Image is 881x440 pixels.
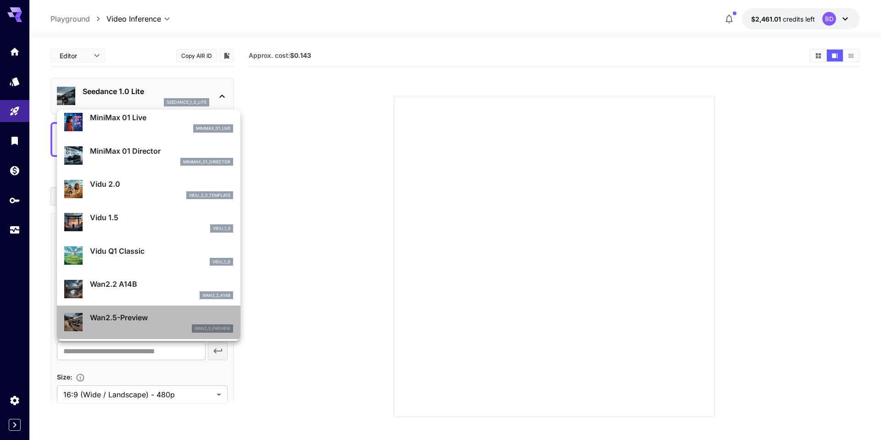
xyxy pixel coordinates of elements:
div: Wan2.2 A14Bwan2_2_a14b [64,275,233,303]
p: Vidu 1.5 [90,212,233,223]
div: MiniMax 01 Liveminimax_01_live [64,108,233,136]
p: MiniMax 01 Director [90,145,233,156]
p: Wan2.2 A14B [90,278,233,290]
p: minimax_01_director [183,159,230,165]
p: MiniMax 01 Live [90,112,233,123]
p: Vidu 2.0 [90,178,233,189]
p: vidu_2_0_template [189,192,230,199]
div: MiniMax 01 Directorminimax_01_director [64,142,233,170]
p: wan2_5_preview [195,325,230,332]
div: Vidu 2.0vidu_2_0_template [64,175,233,203]
div: Wan2.5-Previewwan2_5_preview [64,308,233,336]
div: Vidu 1.5vidu_1_5 [64,208,233,236]
p: vidu_1_5 [213,225,230,232]
p: Wan2.5-Preview [90,312,233,323]
p: minimax_01_live [196,125,230,132]
p: wan2_2_a14b [202,292,230,299]
div: Vidu Q1 Classicvidu_1_0 [64,242,233,270]
p: vidu_1_0 [212,259,230,265]
p: Vidu Q1 Classic [90,245,233,256]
